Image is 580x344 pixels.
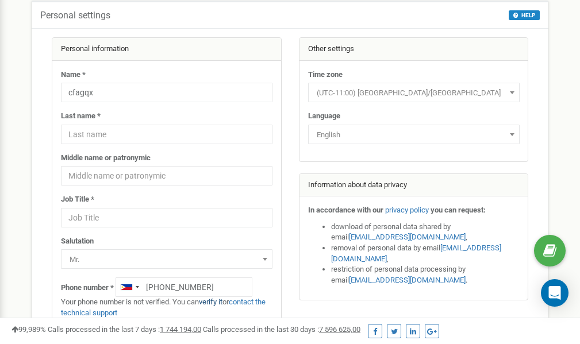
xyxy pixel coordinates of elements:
[299,174,528,197] div: Information about data privacy
[349,276,466,284] a: [EMAIL_ADDRESS][DOMAIN_NAME]
[312,127,516,143] span: English
[331,243,501,263] a: [EMAIL_ADDRESS][DOMAIN_NAME]
[61,194,94,205] label: Job Title *
[308,125,520,144] span: English
[48,325,201,334] span: Calls processed in the last 7 days :
[61,297,266,317] a: contact the technical support
[116,278,143,296] div: Telephone country code
[61,297,272,318] p: Your phone number is not verified. You can or
[308,83,520,102] span: (UTC-11:00) Pacific/Midway
[331,222,520,243] li: download of personal data shared by email ,
[199,297,222,306] a: verify it
[61,236,94,247] label: Salutation
[331,243,520,264] li: removal of personal data by email ,
[61,283,114,293] label: Phone number *
[61,153,151,164] label: Middle name or patronymic
[349,233,466,241] a: [EMAIL_ADDRESS][DOMAIN_NAME]
[308,206,383,214] strong: In accordance with our
[116,277,252,297] input: +1-800-555-55-55
[308,69,343,80] label: Time zone
[331,264,520,285] li: restriction of personal data processing by email .
[509,10,540,20] button: HELP
[61,125,272,144] input: Last name
[312,85,516,101] span: (UTC-11:00) Pacific/Midway
[61,166,272,185] input: Middle name or patronymic
[203,325,360,334] span: Calls processed in the last 30 days :
[61,249,272,269] span: Mr.
[319,325,360,334] u: 7 596 625,00
[61,83,272,102] input: Name
[40,10,110,21] h5: Personal settings
[308,111,340,122] label: Language
[299,38,528,61] div: Other settings
[11,325,46,334] span: 99,989%
[61,111,101,122] label: Last name *
[385,206,429,214] a: privacy policy
[61,69,86,80] label: Name *
[541,279,569,307] div: Open Intercom Messenger
[52,38,281,61] div: Personal information
[431,206,486,214] strong: you can request:
[160,325,201,334] u: 1 744 194,00
[61,208,272,227] input: Job Title
[65,252,268,268] span: Mr.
